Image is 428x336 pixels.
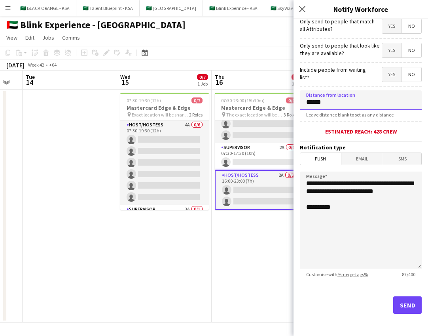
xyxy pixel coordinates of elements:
[300,112,400,118] span: Leave distance blank to set as any distance
[120,120,209,205] app-card-role: Host/Hostess4A0/607:30-19:30 (12h)
[120,104,209,111] h3: Mastercard Edge & Edge
[127,97,161,103] span: 07:30-19:30 (12h)
[215,143,303,170] app-card-role: Supervisor2A0/107:30-17:30 (10h)
[42,34,54,41] span: Jobs
[6,61,25,69] div: [DATE]
[284,112,297,118] span: 3 Roles
[197,74,208,80] span: 0/7
[215,170,303,210] app-card-role: Host/Hostess2A0/216:00-23:00 (7h)
[402,19,421,33] span: No
[14,0,76,16] button: 🇸🇦 BLACK ORANGE - KSA
[215,93,303,210] app-job-card: 07:30-23:00 (15h30m)0/7Mastercard Edge & Edge The exact location will be shared later3 Roles07:30...
[215,73,225,80] span: Thu
[221,97,265,103] span: 07:30-23:00 (15h30m)
[382,19,401,33] span: Yes
[76,0,140,16] button: 🇸🇦 Talent Blueprint - KSA
[264,0,315,16] button: 🇸🇦 SkyWaves - KSA
[26,62,46,68] span: Week 42
[292,81,302,87] div: 1 Job
[337,271,368,277] a: %merge tags%
[294,4,428,14] h3: Notify Workforce
[402,43,421,57] span: No
[140,0,203,16] button: 🇸🇦 [GEOGRAPHIC_DATA]
[286,97,297,103] span: 0/7
[393,296,422,314] button: Send
[59,32,83,43] a: Comms
[226,112,284,118] span: The exact location will be shared later
[292,74,303,80] span: 0/7
[49,62,57,68] div: +04
[6,19,186,31] h1: 🇦🇪 Blink Experience - [GEOGRAPHIC_DATA]
[215,104,303,111] h3: Mastercard Edge & Edge
[132,112,189,118] span: Exact location will be shared later
[119,78,131,87] span: 15
[300,42,382,56] label: Only send to people that look like they are available?
[189,112,203,118] span: 2 Roles
[300,128,422,135] div: Estimated reach: 428 crew
[120,73,131,80] span: Wed
[26,73,35,80] span: Tue
[25,34,34,41] span: Edit
[300,153,341,165] span: Push
[300,66,369,80] label: Include people from waiting list?
[382,67,401,82] span: Yes
[3,32,21,43] a: View
[120,93,209,210] app-job-card: 07:30-19:30 (12h)0/7Mastercard Edge & Edge Exact location will be shared later2 RolesHost/Hostess...
[120,205,209,232] app-card-role: Supervisor3A0/1
[62,34,80,41] span: Comms
[300,144,422,151] h3: Notification type
[396,271,422,277] span: 87 / 400
[6,34,17,41] span: View
[402,67,421,82] span: No
[341,153,383,165] span: Email
[191,97,203,103] span: 0/7
[25,78,35,87] span: 14
[203,0,264,16] button: 🇸🇦 Blink Experince - KSA
[197,81,208,87] div: 1 Job
[300,18,379,32] label: Only send to people that match all Attributes?
[300,271,374,277] span: Customise with
[214,78,225,87] span: 16
[383,153,421,165] span: SMS
[382,43,401,57] span: Yes
[22,32,38,43] a: Edit
[39,32,57,43] a: Jobs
